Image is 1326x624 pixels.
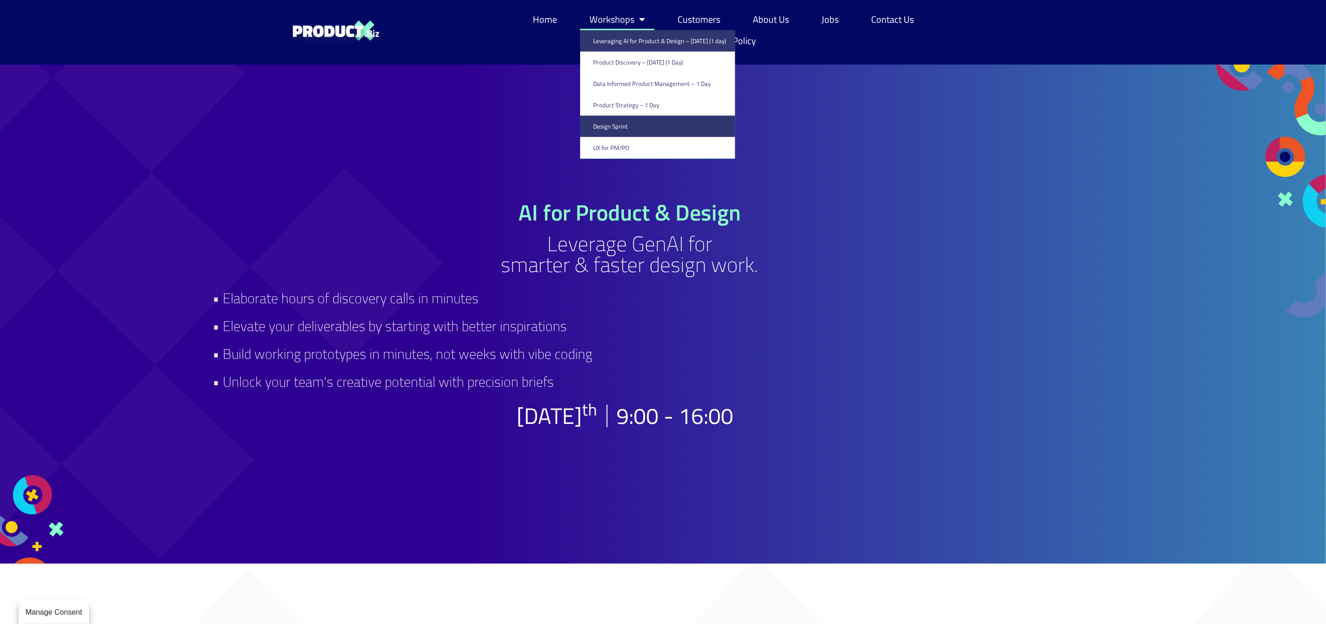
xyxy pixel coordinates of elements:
nav: Menu [516,9,938,52]
h2: 9:00 - 16:00 [617,405,734,427]
a: Customers [668,9,730,30]
a: Product Discovery​ – [DATE] (1 Day) [580,52,735,73]
h2: Leverage GenAI for smarter & faster design work. [213,233,1047,275]
a: Home [524,9,566,30]
sup: th [582,396,597,422]
h2: • Elaborate hours of discovery calls in minutes • Elevate your deliverables by starting with bett... [213,284,1047,396]
a: Jobs [812,9,848,30]
a: Workshops [580,9,654,30]
button: Manage Consent [19,601,89,624]
p: [DATE] [517,405,597,427]
a: Leveraging AI for Product & Design – [DATE] (1 day) [580,30,735,52]
a: Contact Us [862,9,923,30]
ul: Workshops [580,30,735,159]
h1: AI for Product & Design [213,201,1047,224]
a: About Us [744,9,798,30]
